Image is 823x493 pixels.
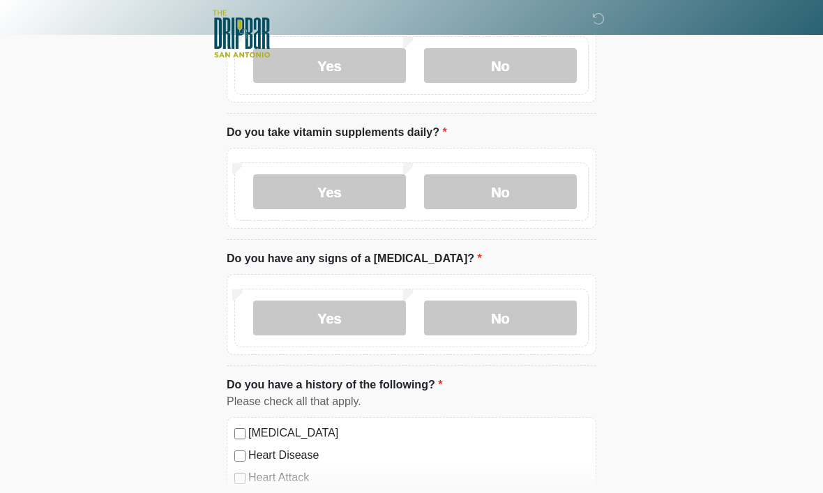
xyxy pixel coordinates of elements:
[227,394,596,411] div: Please check all that apply.
[248,425,589,442] label: [MEDICAL_DATA]
[227,251,482,268] label: Do you have any signs of a [MEDICAL_DATA]?
[234,429,246,440] input: [MEDICAL_DATA]
[227,377,442,394] label: Do you have a history of the following?
[213,10,270,59] img: The DRIPBaR - San Antonio Fossil Creek Logo
[227,125,447,142] label: Do you take vitamin supplements daily?
[424,175,577,210] label: No
[248,448,589,464] label: Heart Disease
[253,175,406,210] label: Yes
[248,470,589,487] label: Heart Attack
[253,301,406,336] label: Yes
[234,473,246,485] input: Heart Attack
[424,301,577,336] label: No
[234,451,246,462] input: Heart Disease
